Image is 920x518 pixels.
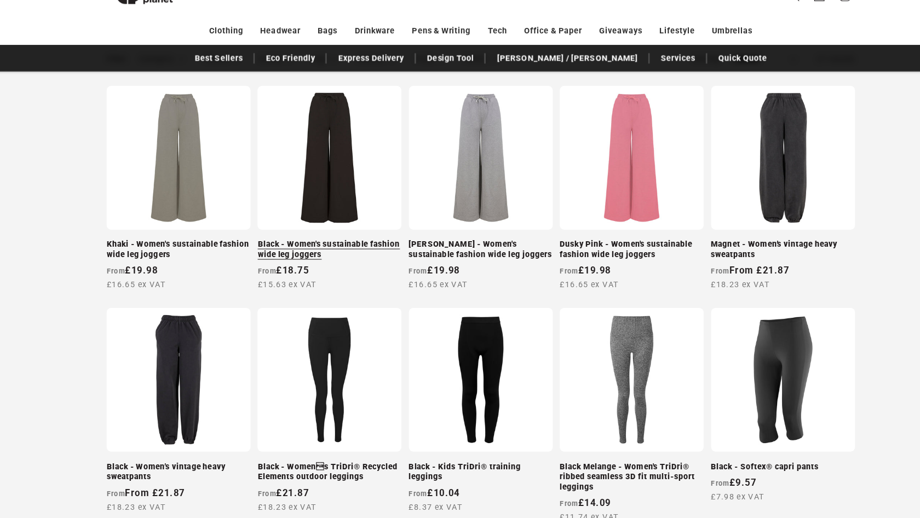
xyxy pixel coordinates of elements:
[250,71,308,90] a: Eco Friendly
[732,400,920,518] iframe: Chat Widget
[340,45,378,65] a: Drinkware
[535,465,672,494] a: Black Melange - Women's TriDri® ribbed seamless 3D fit multi-sport leggings
[679,253,816,272] a: Magnet - Women’s vintage heavy sweatpants
[250,45,289,65] a: Headwear
[395,45,450,65] a: Pens & Writing
[470,71,614,90] a: [PERSON_NAME] / [PERSON_NAME]
[679,465,816,475] a: Black - Softex® capri pants
[680,45,718,65] a: Umbrellas
[404,71,459,90] a: Design Tool
[202,45,234,65] a: Clothing
[681,71,738,90] a: Quick Quote
[319,71,393,90] a: Express Delivery
[626,71,670,90] a: Services
[104,253,241,272] a: Khaki - Women's sustainable fashion wide leg joggers
[501,45,556,65] a: Office & Paper
[248,465,384,484] a: Black - Womens TriDri® Recycled Elements outdoor leggings
[630,45,663,65] a: Lifestyle
[573,45,613,65] a: Giveaways
[248,253,384,272] a: Black - Women's sustainable fashion wide leg joggers
[467,45,485,65] a: Tech
[392,465,528,484] a: Black - Kids TriDri® training leggings
[305,45,324,65] a: Bags
[104,465,241,484] a: Black - Women’s vintage heavy sweatpants
[392,253,528,272] a: [PERSON_NAME] - Women's sustainable fashion wide leg joggers
[746,9,770,33] summary: Search
[104,4,181,39] img: Custom Planet
[535,253,672,272] a: Dusky Pink - Women's sustainable fashion wide leg joggers
[182,71,239,90] a: Best Sellers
